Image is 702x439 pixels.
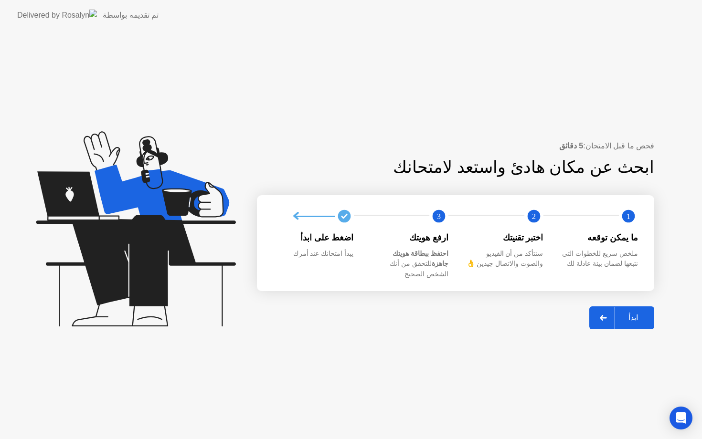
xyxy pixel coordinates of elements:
text: 3 [437,212,441,221]
b: احتفظ ببطاقة هويتك جاهزة [393,250,448,268]
div: تم تقديمه بواسطة [103,10,159,21]
div: يبدأ امتحانك عند أمرك [274,249,354,259]
div: ارفع هويتك [369,231,449,244]
div: للتحقق من أنك الشخص الصحيح [369,249,449,280]
div: فحص ما قبل الامتحان: [257,140,654,152]
button: ابدأ [589,306,654,329]
div: ملخص سريع للخطوات التي نتبعها لضمان بيئة عادلة لك [559,249,638,269]
div: اختبر تقنيتك [464,231,543,244]
div: ابحث عن مكان هادئ واستعد لامتحانك [318,155,655,180]
img: Delivered by Rosalyn [17,10,97,21]
b: 5 دقائق [559,142,583,150]
text: 1 [627,212,630,221]
div: ما يمكن توقعه [559,231,638,244]
text: 2 [532,212,535,221]
div: سنتأكد من أن الفيديو والصوت والاتصال جيدين 👌 [464,249,543,269]
div: Open Intercom Messenger [670,407,692,429]
div: ابدأ [615,313,651,322]
div: اضغط على ابدأ [274,231,354,244]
